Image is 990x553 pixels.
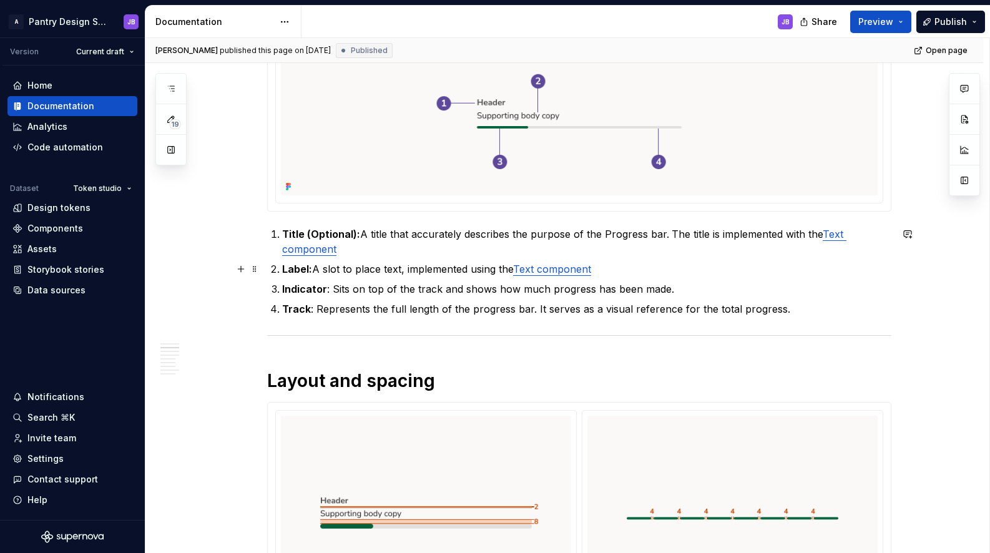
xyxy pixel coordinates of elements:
button: Contact support [7,469,137,489]
a: Design tokens [7,198,137,218]
div: Code automation [27,141,103,154]
a: Invite team [7,428,137,448]
a: Components [7,218,137,238]
a: Open page [910,42,973,59]
strong: Label: [282,263,312,275]
div: Design tokens [27,202,91,214]
div: Invite team [27,432,76,444]
div: Contact support [27,473,98,486]
span: 19 [169,119,181,129]
div: JB [127,17,135,27]
span: Open page [926,46,968,56]
strong: Indicator [282,283,327,295]
a: Code automation [7,137,137,157]
span: Token studio [73,184,122,193]
a: Analytics [7,117,137,137]
button: Publish [916,11,985,33]
div: Search ⌘K [27,411,75,424]
span: Publish [934,16,967,28]
span: Published [351,46,388,56]
div: published this page on [DATE] [220,46,331,56]
div: Notifications [27,391,84,403]
h1: Layout and spacing [267,369,891,392]
svg: Supernova Logo [41,531,104,543]
a: Settings [7,449,137,469]
span: Preview [858,16,893,28]
div: Help [27,494,47,506]
strong: Track [282,303,311,315]
a: Text component [513,263,591,275]
span: Current draft [76,47,124,57]
p: A title that accurately describes the purpose of the Progress bar. The title is implemented with the [282,227,891,257]
a: Home [7,76,137,95]
div: Storybook stories [27,263,104,276]
div: Settings [27,453,64,465]
p: : Sits on top of the track and shows how much progress has been made. [282,281,891,296]
div: Dataset [10,184,39,193]
div: A [9,14,24,29]
div: Assets [27,243,57,255]
button: Preview [850,11,911,33]
button: Token studio [67,180,137,197]
a: Documentation [7,96,137,116]
span: Share [811,16,837,28]
p: A slot to place text, implemented using the [282,262,891,276]
div: Data sources [27,284,86,296]
div: Home [27,79,52,92]
p: : Represents the full length of the progress bar. It serves as a visual reference for the total p... [282,301,891,316]
button: APantry Design SystemJB [2,8,142,35]
button: Current draft [71,43,140,61]
a: Data sources [7,280,137,300]
a: Assets [7,239,137,259]
a: Storybook stories [7,260,137,280]
div: Pantry Design System [29,16,109,28]
div: Version [10,47,39,57]
button: Notifications [7,387,137,407]
button: Share [793,11,845,33]
div: Analytics [27,120,67,133]
div: Documentation [27,100,94,112]
div: JB [782,17,790,27]
div: Documentation [155,16,273,28]
button: Search ⌘K [7,408,137,428]
div: Components [27,222,83,235]
button: Help [7,490,137,510]
strong: Title (Optional): [282,228,360,240]
span: [PERSON_NAME] [155,46,218,56]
